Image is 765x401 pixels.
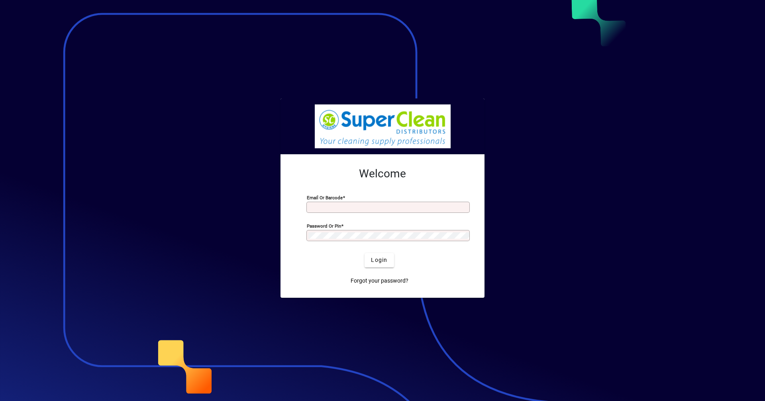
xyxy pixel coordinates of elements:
h2: Welcome [293,167,472,181]
mat-label: Email or Barcode [307,195,343,200]
span: Forgot your password? [351,277,408,285]
span: Login [371,256,387,264]
mat-label: Password or Pin [307,223,341,228]
button: Login [365,253,394,267]
a: Forgot your password? [347,274,412,288]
